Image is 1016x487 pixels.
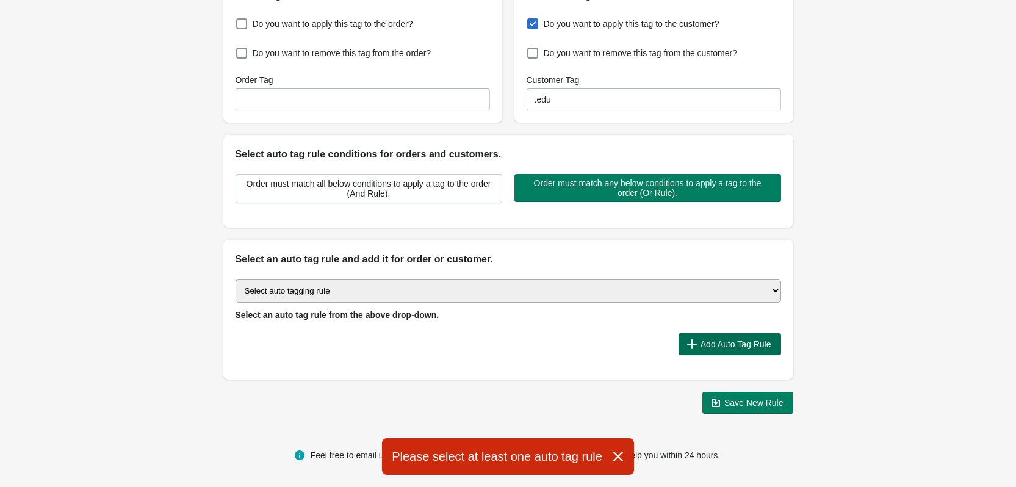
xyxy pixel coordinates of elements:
span: Order must match all below conditions to apply a tag to the order (And Rule). [246,179,492,198]
button: Save New Rule [702,392,793,414]
button: Order must match all below conditions to apply a tag to the order (And Rule). [236,174,502,203]
h2: Select auto tag rule conditions for orders and customers. [236,147,781,162]
div: Please select at least one auto tag rule [382,438,634,475]
span: Select an auto tag rule from the above drop-down. [236,310,439,320]
label: Customer Tag [527,74,580,86]
button: Add Auto Tag Rule [679,333,781,355]
span: Do you want to remove this tag from the customer? [544,47,737,59]
button: Order must match any below conditions to apply a tag to the order (Or Rule). [514,174,781,202]
span: Do you want to apply this tag to the customer? [544,18,719,30]
div: Feel free to email us at we will get in touch to help you within 24 hours. [311,448,721,463]
h2: Select an auto tag rule and add it for order or customer. [236,252,781,267]
span: Do you want to remove this tag from the order? [253,47,431,59]
span: Add Auto Tag Rule [701,339,771,349]
span: Save New Rule [724,398,784,408]
span: Order must match any below conditions to apply a tag to the order (Or Rule). [524,178,771,198]
label: Order Tag [236,74,273,86]
span: Do you want to apply this tag to the order? [253,18,413,30]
